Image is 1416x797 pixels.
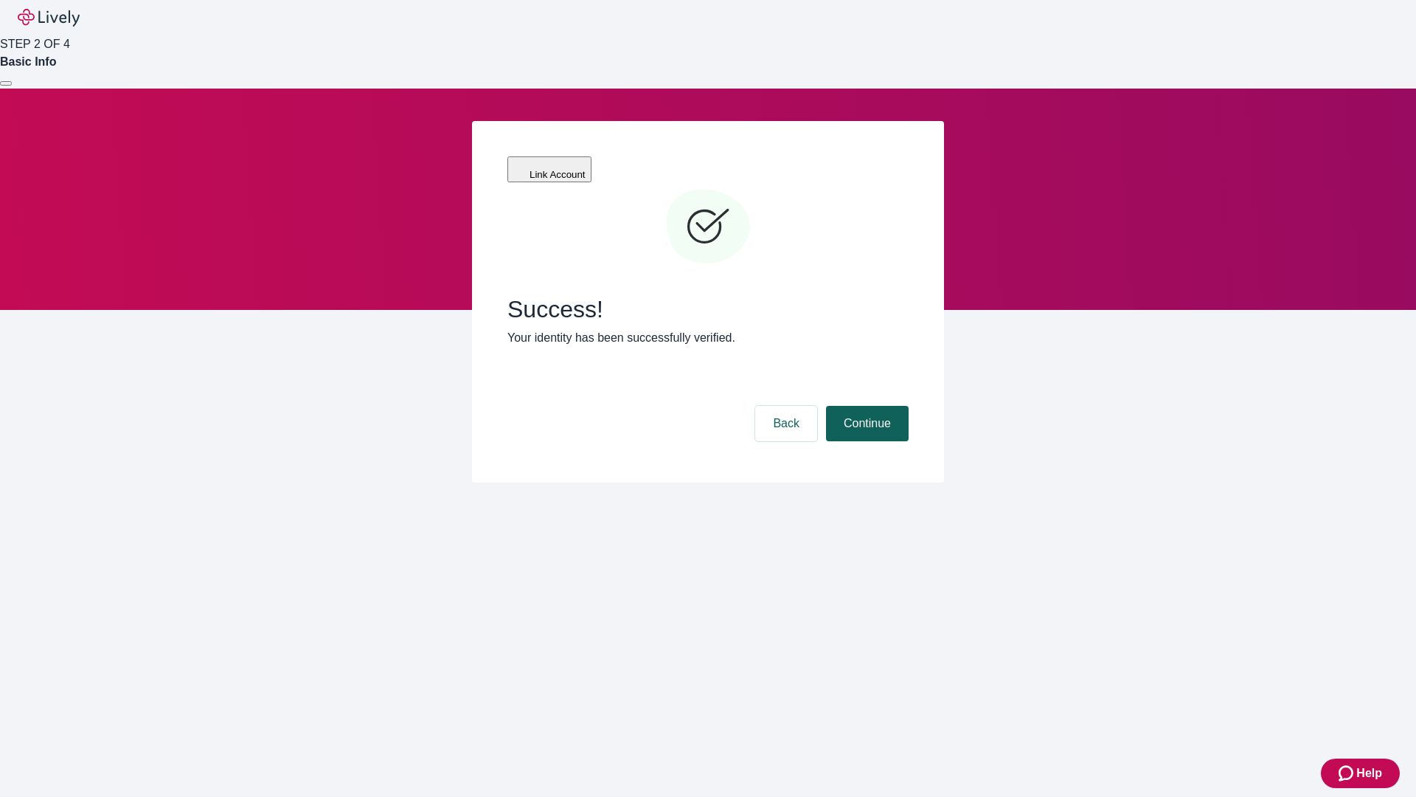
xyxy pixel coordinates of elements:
img: Lively [18,9,80,27]
p: Your identity has been successfully verified. [507,329,909,347]
span: Help [1356,765,1382,782]
button: Zendesk support iconHelp [1321,759,1400,788]
span: Success! [507,295,909,323]
button: Back [755,406,817,441]
svg: Zendesk support icon [1339,765,1356,782]
button: Continue [826,406,909,441]
svg: Checkmark icon [664,183,752,272]
button: Link Account [507,156,591,182]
